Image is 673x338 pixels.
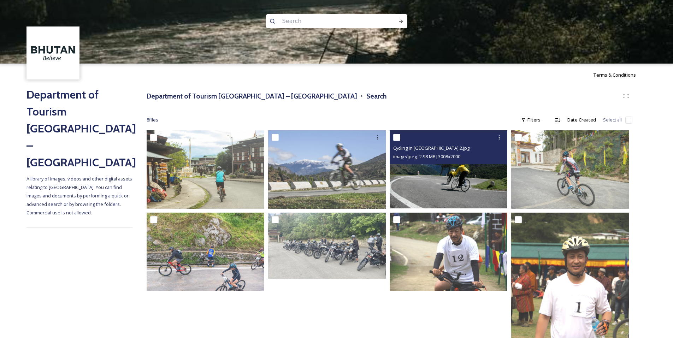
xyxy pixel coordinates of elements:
span: Cycling in [GEOGRAPHIC_DATA] 2.jpg [393,145,470,151]
span: image/jpeg | 2.98 MB | 3008 x 2000 [393,153,460,160]
img: 2022-10-02 09.06.48.jpg [147,213,264,291]
div: Filters [518,113,544,127]
h2: Department of Tourism [GEOGRAPHIC_DATA] – [GEOGRAPHIC_DATA] [26,86,132,171]
img: Cycling in Bhutan [268,130,386,209]
input: Search [279,13,376,29]
span: A library of images, videos and other digital assets relating to [GEOGRAPHIC_DATA]. You can find ... [26,176,133,216]
img: Trashigang and Rangjung 060723 by Amp Sripimanwat-56.jpg [147,130,264,209]
img: IMG_1994.jpg [390,213,507,291]
img: Thimphu 190723 by Amp Sripimanwat-107.jpg [511,130,629,209]
div: Date Created [564,113,600,127]
img: Cycling in Bhutan 2.jpg [390,130,507,208]
img: BT_Logo_BB_Lockup_CMYK_High%2520Res.jpg [28,28,79,79]
img: Motorcycling.jpg [268,213,386,279]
